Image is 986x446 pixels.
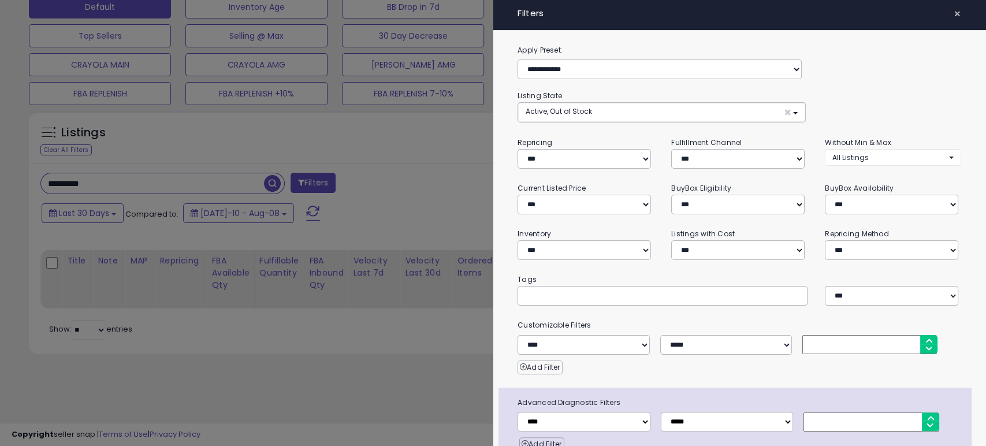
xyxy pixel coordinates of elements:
[954,6,961,22] span: ×
[518,360,562,374] button: Add Filter
[671,137,742,147] small: Fulfillment Channel
[518,9,961,18] h4: Filters
[509,396,972,409] span: Advanced Diagnostic Filters
[526,106,592,116] span: Active, Out of Stock
[671,229,735,239] small: Listings with Cost
[518,183,586,193] small: Current Listed Price
[832,153,869,162] span: All Listings
[783,106,791,118] span: ×
[509,273,970,286] small: Tags
[518,229,551,239] small: Inventory
[518,91,562,101] small: Listing State
[671,183,731,193] small: BuyBox Eligibility
[825,137,891,147] small: Without Min & Max
[825,149,961,166] button: All Listings
[825,183,894,193] small: BuyBox Availability
[518,137,552,147] small: Repricing
[518,103,805,122] button: Active, Out of Stock ×
[509,319,970,332] small: Customizable Filters
[949,6,966,22] button: ×
[509,44,970,57] label: Apply Preset:
[825,229,889,239] small: Repricing Method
